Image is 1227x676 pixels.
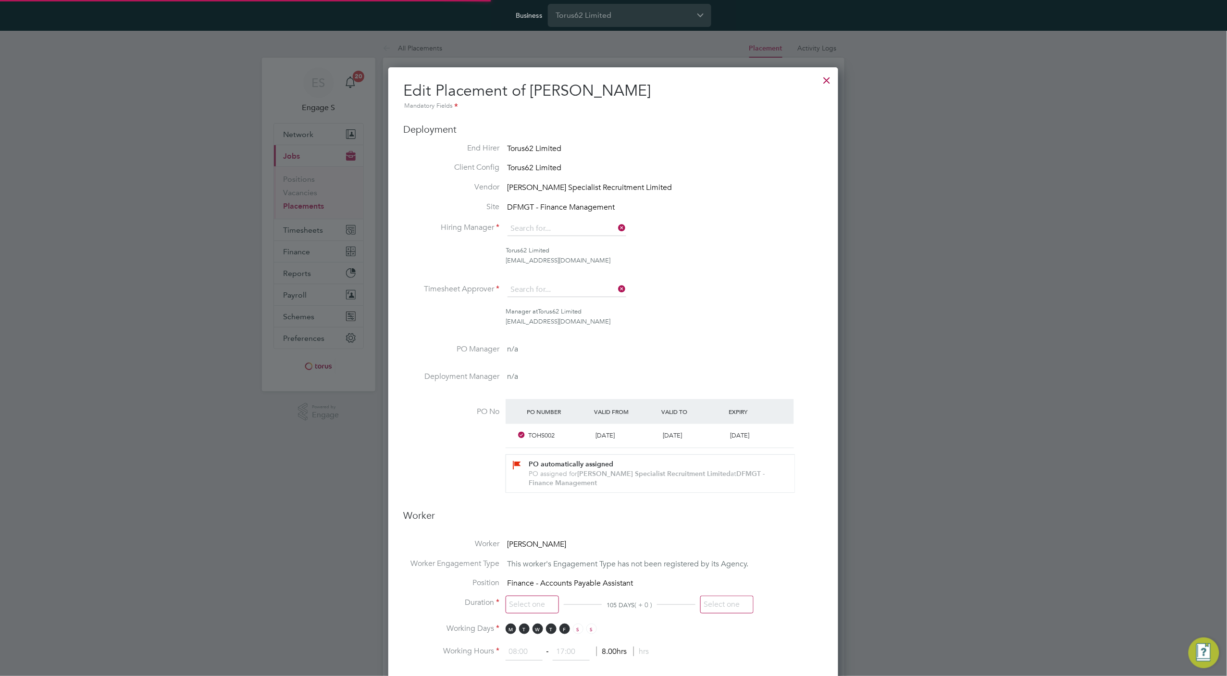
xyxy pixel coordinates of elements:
[529,470,765,487] b: DFMGT - Finance Management
[508,344,519,354] span: n/a
[404,81,651,100] span: Edit Placement of [PERSON_NAME]
[404,163,500,173] label: Client Config
[529,469,782,488] div: PO assigned for at
[508,578,633,588] span: Finance - Accounts Payable Assistant
[404,598,500,608] label: Duration
[404,344,500,354] label: PO Manager
[607,601,634,609] span: 105 DAYS
[634,601,652,609] span: ( + 0 )
[404,182,500,192] label: Vendor
[404,624,500,634] label: Working Days
[508,163,562,173] span: Torus62 Limited
[506,307,538,315] span: Manager at
[508,283,626,297] input: Search for...
[516,11,542,20] label: Business
[404,123,823,136] h3: Deployment
[404,407,500,417] label: PO No
[726,403,793,420] div: Expiry
[508,559,749,569] span: This worker's Engagement Type has not been registered by its Agency.
[633,647,649,656] span: hrs
[404,284,500,294] label: Timesheet Approver
[508,144,562,153] span: Torus62 Limited
[519,624,530,634] span: T
[404,646,500,656] label: Working Hours
[529,460,613,468] b: PO automatically assigned
[404,202,500,212] label: Site
[506,246,550,254] span: Torus62 Limited
[524,403,592,420] div: PO Number
[545,647,551,656] span: ‐
[508,539,567,549] span: [PERSON_NAME]
[404,539,500,549] label: Worker
[508,222,626,236] input: Search for...
[659,403,726,420] div: Valid To
[592,403,659,420] div: Valid From
[592,428,659,444] div: [DATE]
[546,624,557,634] span: T
[404,143,500,153] label: End Hirer
[659,428,726,444] div: [DATE]
[524,428,592,444] div: TOHS002
[506,596,559,613] input: Select one
[404,372,500,382] label: Deployment Manager
[726,428,793,444] div: [DATE]
[533,624,543,634] span: W
[404,559,500,569] label: Worker Engagement Type
[506,643,543,661] input: 08:00
[553,643,590,661] input: 17:00
[506,256,823,266] div: [EMAIL_ADDRESS][DOMAIN_NAME]
[577,470,731,478] b: [PERSON_NAME] Specialist Recruitment Limited
[508,183,672,192] span: [PERSON_NAME] Specialist Recruitment Limited
[508,372,519,381] span: n/a
[404,223,500,233] label: Hiring Manager
[700,596,754,613] input: Select one
[596,647,627,656] span: 8.00hrs
[573,624,583,634] span: S
[538,307,582,315] span: Torus62 Limited
[559,624,570,634] span: F
[506,624,516,634] span: M
[404,509,823,529] h3: Worker
[586,624,597,634] span: S
[404,578,500,588] label: Position
[508,202,615,212] span: DFMGT - Finance Management
[506,317,611,325] span: [EMAIL_ADDRESS][DOMAIN_NAME]
[404,101,823,112] div: Mandatory Fields
[1189,638,1219,668] button: Engage Resource Center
